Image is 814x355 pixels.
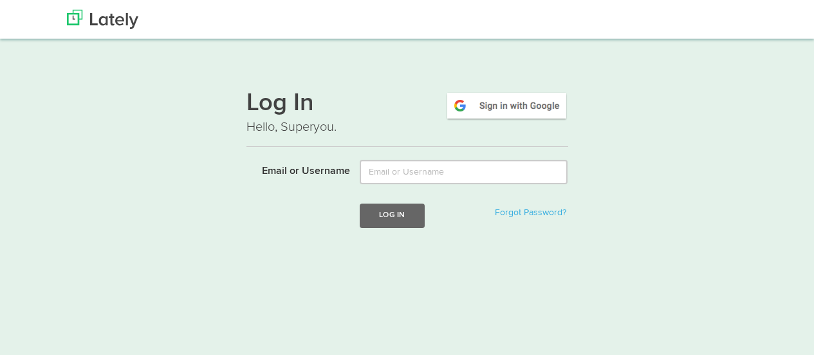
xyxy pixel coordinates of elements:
[360,204,424,227] button: Log In
[246,118,568,137] p: Hello, Superyou.
[495,208,566,217] a: Forgot Password?
[237,160,351,179] label: Email or Username
[445,91,568,120] img: google-signin.png
[246,91,568,118] h1: Log In
[360,160,568,184] input: Email or Username
[67,10,138,29] img: Lately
